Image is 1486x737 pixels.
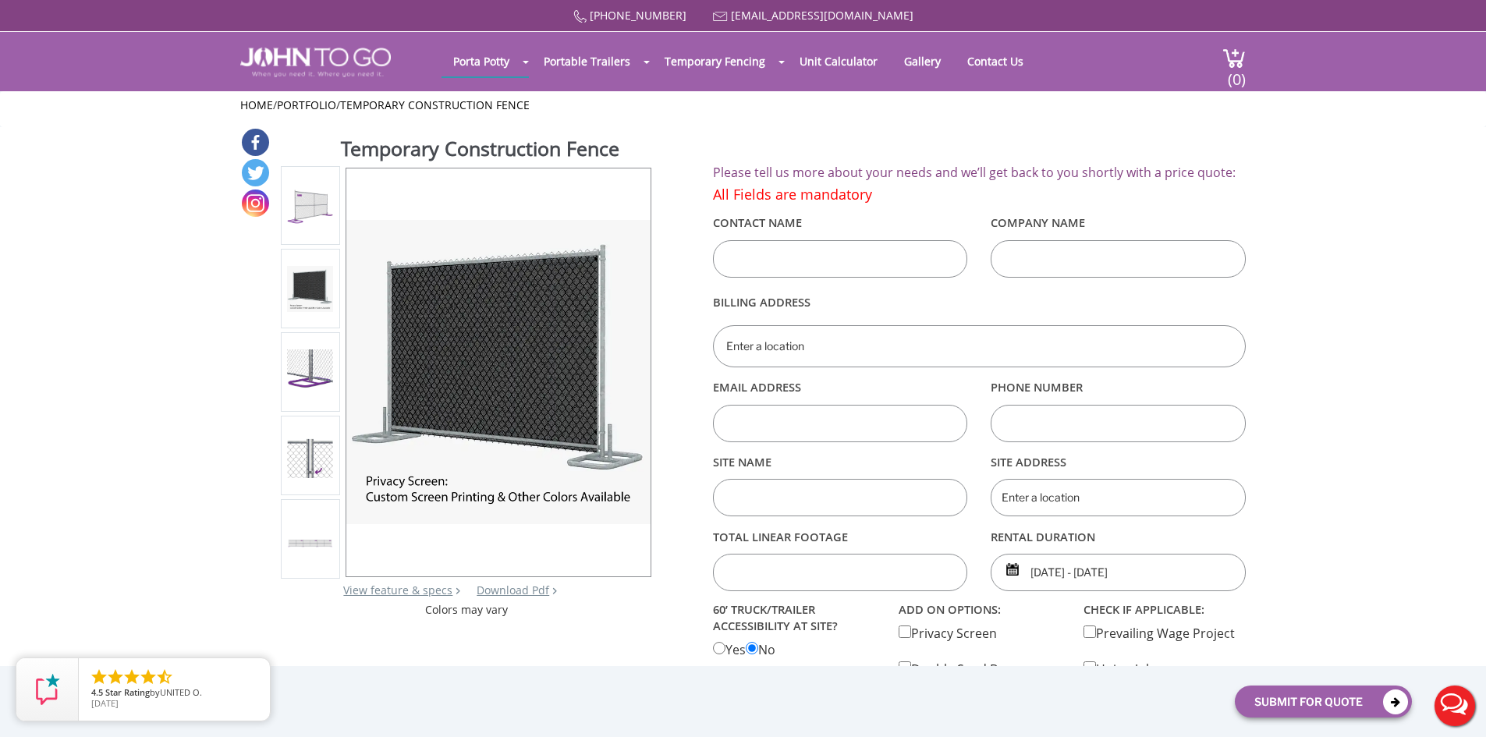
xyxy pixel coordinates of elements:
input: Enter a location [991,479,1246,516]
li:  [106,668,125,686]
label: check if applicable: [1083,598,1246,621]
label: Company Name [991,210,1246,236]
li:  [122,668,141,686]
div: Colors may vary [281,602,653,618]
label: Email Address [713,374,968,401]
div: Yes No Yes No [701,598,887,735]
label: add on options: [899,598,1061,621]
li:  [155,668,174,686]
a: Facebook [242,129,269,156]
a: Gallery [892,46,952,76]
a: [PHONE_NUMBER] [590,8,686,23]
a: Porta Potty [442,46,521,76]
span: by [91,688,257,699]
li:  [139,668,158,686]
label: 60’ TRUCK/TRAILER ACCESSIBILITY AT SITE? [713,598,875,637]
h2: Please tell us more about your needs and we’ll get back to you shortly with a price quote: [713,166,1246,180]
input: Start date | End date [991,554,1246,591]
img: Product [287,182,333,229]
img: Product [287,349,333,395]
img: Product [287,535,333,551]
input: Enter a location [713,325,1246,367]
img: Call [573,10,587,23]
label: Site Address [991,448,1246,475]
div: Privacy Screen Double Sand Bags Wheels/Equipment Gates [887,598,1073,732]
div: Prevailing Wage Project Union Job Tax Exempt/No Tax [1072,598,1257,714]
img: Product [287,266,333,312]
button: Submit For Quote [1235,686,1412,718]
img: Mail [713,12,728,22]
label: rental duration [991,523,1246,550]
a: Portable Trailers [532,46,642,76]
img: Review Rating [32,674,63,705]
img: cart a [1222,48,1246,69]
a: Unit Calculator [788,46,889,76]
label: Total linear footage [713,523,968,550]
img: chevron.png [552,587,557,594]
a: Home [240,97,273,112]
img: JOHN to go [240,48,391,77]
label: Contact Name [713,210,968,236]
label: Billing Address [713,284,1246,321]
span: 4.5 [91,686,103,698]
a: View feature & specs [343,583,452,597]
span: [DATE] [91,697,119,709]
li:  [90,668,108,686]
h1: Temporary Construction Fence [341,135,653,166]
a: Temporary Fencing [653,46,777,76]
a: Download Pdf [477,583,549,597]
img: Product [346,220,651,524]
img: Product [287,433,333,478]
img: right arrow icon [456,587,460,594]
span: Star Rating [105,686,150,698]
span: UNITED O. [160,686,202,698]
a: Temporary Construction Fence [340,97,530,112]
a: Twitter [242,159,269,186]
ul: / / [240,97,1246,113]
a: [EMAIL_ADDRESS][DOMAIN_NAME] [731,8,913,23]
label: Site Name [713,448,968,475]
span: (0) [1227,56,1246,90]
label: Phone Number [991,374,1246,401]
a: Portfolio [277,97,336,112]
button: Live Chat [1424,675,1486,737]
h4: All Fields are mandatory [713,187,1246,203]
a: Contact Us [956,46,1035,76]
a: Instagram [242,190,269,217]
